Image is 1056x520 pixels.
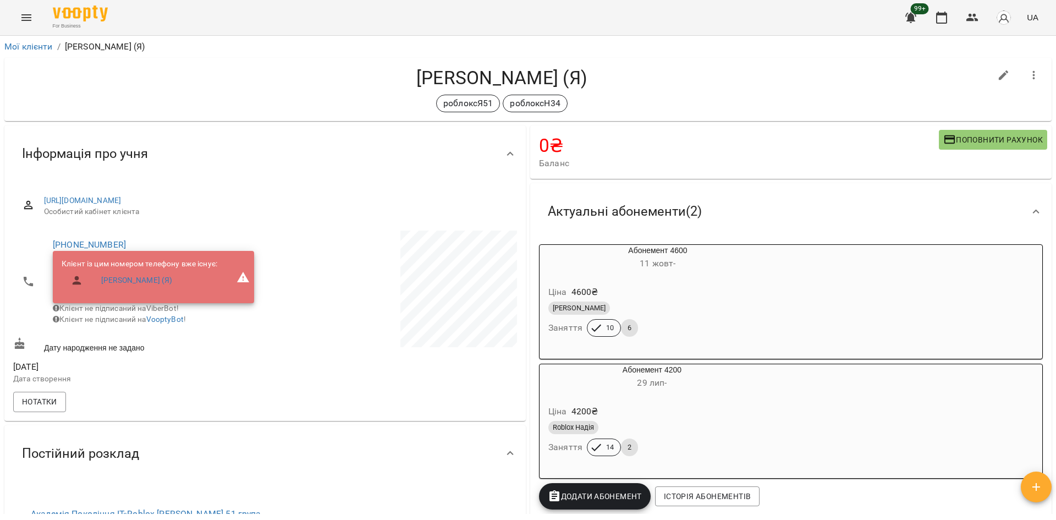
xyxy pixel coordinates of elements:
[539,134,939,157] h4: 0 ₴
[621,442,638,452] span: 2
[599,442,620,452] span: 14
[53,315,186,324] span: Клієнт не підписаний на !
[548,404,567,419] h6: Ціна
[943,133,1043,146] span: Поповнити рахунок
[540,245,776,350] button: Абонемент 460011 жовт- Ціна4600₴[PERSON_NAME]Заняття106
[540,245,776,271] div: Абонемент 4600
[548,490,642,503] span: Додати Абонемент
[548,303,610,313] span: [PERSON_NAME]
[655,486,760,506] button: Історія абонементів
[540,364,765,391] div: Абонемент 4200
[637,377,667,388] span: 29 лип -
[548,203,702,220] span: Актуальні абонементи ( 2 )
[539,157,939,170] span: Баланс
[11,335,265,355] div: Дату народження не задано
[539,483,651,510] button: Додати Абонемент
[13,374,263,385] p: Дата створення
[1022,7,1043,28] button: UA
[53,239,126,250] a: [PHONE_NUMBER]
[13,67,991,89] h4: [PERSON_NAME] (Я)
[53,6,108,21] img: Voopty Logo
[31,508,261,519] a: Академія Покоління ІТ»Roblox [PERSON_NAME] 51 група
[571,286,598,299] p: 4600 ₴
[22,145,148,162] span: Інформація про учня
[599,323,620,333] span: 10
[548,440,582,455] h6: Заняття
[101,275,173,286] a: [PERSON_NAME] (Я)
[510,97,560,110] p: роблоксН34
[939,130,1047,150] button: Поповнити рахунок
[640,258,675,269] span: 11 жовт -
[436,95,500,112] div: роблоксЯ51
[22,395,57,408] span: Нотатки
[13,4,40,31] button: Menu
[548,284,567,300] h6: Ціна
[62,259,217,295] ul: Клієнт із цим номером телефону вже існує:
[57,40,61,53] li: /
[44,196,122,205] a: [URL][DOMAIN_NAME]
[548,423,598,433] span: Roblox Надія
[621,323,638,333] span: 6
[443,97,493,110] p: роблоксЯ51
[22,445,139,462] span: Постійний розклад
[4,41,53,52] a: Мої клієнти
[4,425,526,482] div: Постійний розклад
[44,206,508,217] span: Особистий кабінет клієнта
[996,10,1011,25] img: avatar_s.png
[571,405,598,418] p: 4200 ₴
[548,320,582,336] h6: Заняття
[65,40,145,53] p: [PERSON_NAME] (Я)
[911,3,929,14] span: 99+
[664,490,751,503] span: Історія абонементів
[1027,12,1038,23] span: UA
[53,304,179,313] span: Клієнт не підписаний на ViberBot!
[53,23,108,30] span: For Business
[4,125,526,182] div: Інформація про учня
[540,364,765,469] button: Абонемент 420029 лип- Ціна4200₴Roblox НадіяЗаняття142
[13,392,66,412] button: Нотатки
[13,360,263,374] span: [DATE]
[530,183,1052,240] div: Актуальні абонементи(2)
[146,315,184,324] a: VooptyBot
[4,40,1052,53] nav: breadcrumb
[503,95,567,112] div: роблоксН34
